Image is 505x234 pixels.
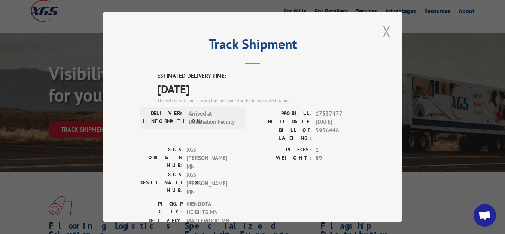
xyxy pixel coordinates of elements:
label: BILL DATE: [253,118,312,126]
label: XGS ORIGIN HUB: [140,146,183,171]
label: DELIVERY CITY: [140,217,183,233]
span: 89 [316,154,365,163]
label: PROBILL: [253,110,312,118]
label: PIECES: [253,146,312,154]
span: 17537477 [316,110,365,118]
button: Close modal [380,21,393,41]
span: Arrived at Destination Facility [189,110,239,126]
div: The estimated time is using the time zone for the delivery destination. [157,97,365,104]
span: XGS [PERSON_NAME] MN [186,146,237,171]
span: 1 [316,146,365,154]
span: [DATE] [316,118,365,126]
h2: Track Shipment [140,39,365,53]
label: WEIGHT: [253,154,312,163]
span: XGS [PERSON_NAME] MN [186,171,237,196]
span: 5956448 [316,126,365,142]
span: MENDOTA HEIGHTS , MN [186,200,237,217]
label: PICKUP CITY: [140,200,183,217]
label: XGS DESTINATION HUB: [140,171,183,196]
label: BILL OF LADING: [253,126,312,142]
span: [DATE] [157,80,365,97]
label: ESTIMATED DELIVERY TIME: [157,72,365,80]
a: Open chat [474,204,496,227]
span: MAPLEWOOD , MN [186,217,237,233]
label: DELIVERY INFORMATION: [143,110,185,126]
